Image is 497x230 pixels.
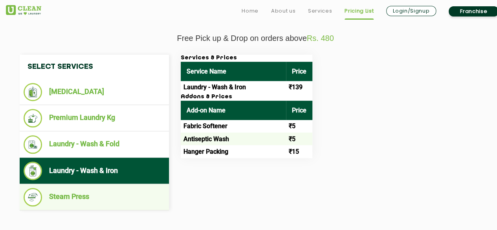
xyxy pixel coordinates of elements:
[286,145,312,158] td: ₹15
[181,132,286,145] td: Antiseptic Wash
[181,101,286,120] th: Add-on Name
[181,62,286,81] th: Service Name
[6,5,41,15] img: UClean Laundry and Dry Cleaning
[181,81,286,94] td: Laundry - Wash & Iron
[307,34,334,42] span: Rs. 480
[24,162,42,180] img: Laundry - Wash & Iron
[181,120,286,132] td: Fabric Softener
[24,162,165,180] li: Laundry - Wash & Iron
[24,188,42,206] img: Steam Press
[24,135,165,154] li: Laundry - Wash & Fold
[24,83,42,101] img: Dry Cleaning
[286,120,312,132] td: ₹5
[345,6,374,16] a: Pricing List
[308,6,332,16] a: Services
[24,83,165,101] li: [MEDICAL_DATA]
[286,62,312,81] th: Price
[181,145,286,158] td: Hanger Packing
[24,109,165,127] li: Premium Laundry Kg
[24,109,42,127] img: Premium Laundry Kg
[286,132,312,145] td: ₹5
[386,6,436,16] a: Login/Signup
[271,6,295,16] a: About us
[181,94,312,101] h3: Addons & Prices
[181,55,312,62] h3: Services & Prices
[24,135,42,154] img: Laundry - Wash & Fold
[242,6,259,16] a: Home
[24,188,165,206] li: Steam Press
[20,55,169,79] h4: Select Services
[286,81,312,94] td: ₹139
[286,101,312,120] th: Price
